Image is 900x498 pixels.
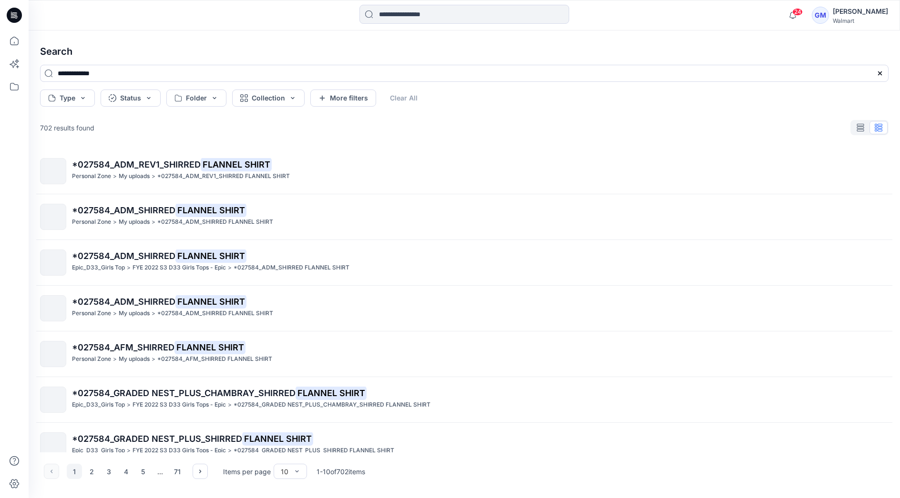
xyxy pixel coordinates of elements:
a: *027584_ADM_REV1_SHIRREDFLANNEL SHIRTPersonal Zone>My uploads>*027584_ADM_REV1_SHIRRED FLANNEL SHIRT [34,152,894,190]
a: *027584_ADM_SHIRREDFLANNEL SHIRTEpic_D33_Girls Top>FYE 2022 S3 D33 Girls Tops - Epic>*027584_ADM_... [34,244,894,281]
span: 24 [792,8,803,16]
button: 4 [118,464,133,479]
p: *027584_GRADED NEST_PLUS_CHAMBRAY_SHIRRED FLANNEL SHIRT [234,400,430,410]
p: Personal Zone [72,309,111,319]
span: *027584_ADM_REV1_SHIRRED [72,159,201,169]
a: *027584_ADM_SHIRREDFLANNEL SHIRTPersonal Zone>My uploads>*027584_ADM_SHIRRED FLANNEL SHIRT [34,289,894,327]
p: *027584_ADM_SHIRRED FLANNEL SHIRT [157,309,273,319]
p: Epic_D33_Girls Top [72,400,125,410]
mark: FLANNEL SHIRT [296,386,367,399]
p: 1 - 10 of 702 items [317,467,365,477]
button: 1 [67,464,82,479]
button: 3 [101,464,116,479]
button: 71 [170,464,185,479]
p: > [127,263,131,273]
span: *027584_ADM_SHIRRED [72,297,175,307]
p: My uploads [119,171,150,181]
p: > [152,354,155,364]
button: Type [40,90,95,107]
p: My uploads [119,309,150,319]
p: > [152,309,155,319]
div: Walmart [833,17,888,24]
p: > [113,309,117,319]
p: > [127,446,131,456]
p: *027584_GRADED NEST_PLUS_SHIRRED FLANNEL SHIRT [234,446,394,456]
span: *027584_GRADED NEST_PLUS_SHIRRED [72,434,242,444]
p: > [152,171,155,181]
a: *027584_GRADED NEST_PLUS_CHAMBRAY_SHIRREDFLANNEL SHIRTEpic_D33_Girls Top>FYE 2022 S3 D33 Girls To... [34,381,894,418]
button: 5 [135,464,151,479]
a: *027584_GRADED NEST_PLUS_SHIRREDFLANNEL SHIRTEpic_D33_Girls Top>FYE 2022 S3 D33 Girls Tops - Epic... [34,427,894,464]
p: Personal Zone [72,171,111,181]
button: 2 [84,464,99,479]
a: *027584_ADM_SHIRREDFLANNEL SHIRTPersonal Zone>My uploads>*027584_ADM_SHIRRED FLANNEL SHIRT [34,198,894,236]
span: *027584_ADM_SHIRRED [72,251,175,261]
p: *027584_ADM_SHIRRED FLANNEL SHIRT [234,263,349,273]
mark: FLANNEL SHIRT [175,203,246,217]
p: Personal Zone [72,217,111,227]
p: *027584_ADM_SHIRRED FLANNEL SHIRT [157,217,273,227]
span: *027584_ADM_SHIRRED [72,205,175,215]
p: My uploads [119,354,150,364]
mark: FLANNEL SHIRT [175,295,246,308]
p: Epic_D33_Girls Top [72,263,125,273]
p: *027584_ADM_REV1_SHIRRED FLANNEL SHIRT [157,171,290,181]
div: GM [812,7,829,24]
h4: Search [32,38,896,65]
span: *027584_AFM_SHIRRED [72,342,174,352]
p: 702 results found [40,123,94,133]
p: > [228,400,232,410]
p: *027584_AFM_SHIRRED FLANNEL SHIRT [157,354,272,364]
div: [PERSON_NAME] [833,6,888,17]
mark: FLANNEL SHIRT [174,340,245,354]
p: FYE 2022 S3 D33 Girls Tops - Epic [133,263,226,273]
p: > [228,263,232,273]
div: 10 [281,467,288,477]
p: Items per page [223,467,271,477]
p: FYE 2022 S3 D33 Girls Tops - Epic [133,446,226,456]
mark: FLANNEL SHIRT [175,249,246,262]
p: > [113,217,117,227]
div: ... [153,464,168,479]
p: Personal Zone [72,354,111,364]
p: My uploads [119,217,150,227]
button: More filters [310,90,376,107]
p: > [127,400,131,410]
p: > [113,171,117,181]
mark: FLANNEL SHIRT [242,432,313,445]
a: *027584_AFM_SHIRREDFLANNEL SHIRTPersonal Zone>My uploads>*027584_AFM_SHIRRED FLANNEL SHIRT [34,335,894,373]
button: Status [101,90,161,107]
button: Folder [166,90,226,107]
button: Collection [232,90,305,107]
mark: FLANNEL SHIRT [201,158,272,171]
p: > [228,446,232,456]
p: > [152,217,155,227]
p: Epic_D33_Girls Top [72,446,125,456]
span: *027584_GRADED NEST_PLUS_CHAMBRAY_SHIRRED [72,388,296,398]
p: > [113,354,117,364]
p: FYE 2022 S3 D33 Girls Tops - Epic [133,400,226,410]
